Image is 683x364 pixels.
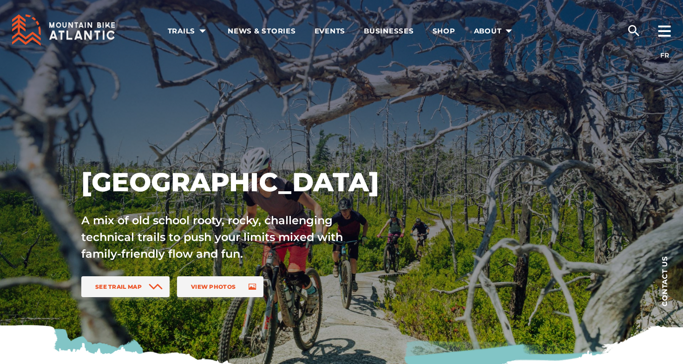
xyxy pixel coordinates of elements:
a: View Photos [177,276,263,297]
span: Shop [433,26,455,36]
a: See Trail Map [81,276,170,297]
span: See Trail Map [95,283,142,290]
ion-icon: arrow dropdown [196,25,209,38]
ion-icon: search [626,23,641,38]
p: A mix of old school rooty, rocky, challenging technical trails to push your limits mixed with fam... [81,212,364,262]
ion-icon: arrow dropdown [502,25,515,38]
span: News & Stories [228,26,296,36]
span: Contact us [661,256,668,306]
span: View Photos [191,283,236,290]
span: Trails [168,26,210,36]
span: Events [315,26,346,36]
span: About [474,26,516,36]
h1: [GEOGRAPHIC_DATA] [81,166,425,198]
span: Businesses [364,26,414,36]
a: FR [660,51,669,59]
a: Contact us [646,241,683,320]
